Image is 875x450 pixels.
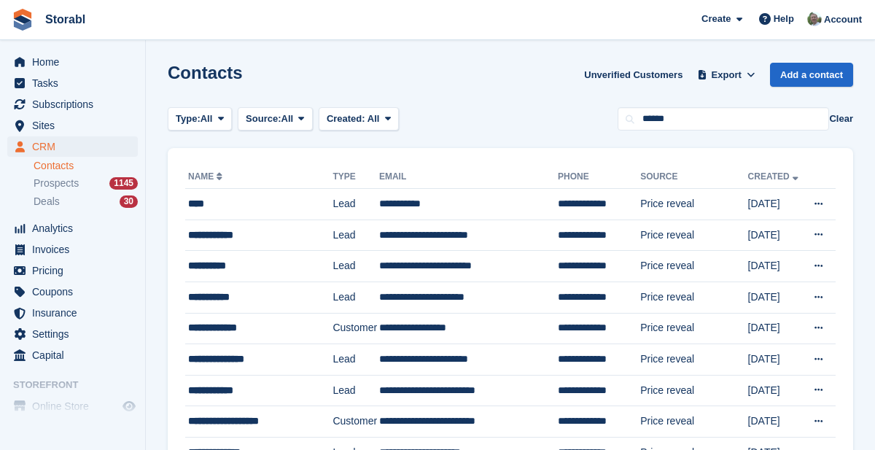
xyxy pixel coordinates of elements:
[640,282,747,313] td: Price reveal
[640,406,747,438] td: Price reveal
[748,220,804,251] td: [DATE]
[367,113,380,124] span: All
[39,7,91,31] a: Storabl
[32,260,120,281] span: Pricing
[7,136,138,157] a: menu
[32,52,120,72] span: Home
[748,171,801,182] a: Created
[32,239,120,260] span: Invoices
[32,345,120,365] span: Capital
[34,176,79,190] span: Prospects
[332,251,379,282] td: Lead
[32,396,120,416] span: Online Store
[701,12,731,26] span: Create
[332,406,379,438] td: Customer
[332,375,379,406] td: Lead
[640,344,747,376] td: Price reveal
[34,159,138,173] a: Contacts
[7,115,138,136] a: menu
[7,73,138,93] a: menu
[694,63,758,87] button: Export
[558,166,640,189] th: Phone
[748,189,804,220] td: [DATE]
[32,73,120,93] span: Tasks
[7,282,138,302] a: menu
[774,12,794,26] span: Help
[32,218,120,238] span: Analytics
[379,166,558,189] th: Email
[13,378,145,392] span: Storefront
[807,12,822,26] img: Peter Moxon
[7,303,138,323] a: menu
[7,94,138,115] a: menu
[578,63,688,87] a: Unverified Customers
[640,220,747,251] td: Price reveal
[7,260,138,281] a: menu
[640,166,747,189] th: Source
[640,313,747,344] td: Price reveal
[332,189,379,220] td: Lead
[120,195,138,208] div: 30
[7,324,138,344] a: menu
[824,12,862,27] span: Account
[319,107,399,131] button: Created: All
[7,239,138,260] a: menu
[748,313,804,344] td: [DATE]
[32,136,120,157] span: CRM
[332,313,379,344] td: Customer
[32,303,120,323] span: Insurance
[34,176,138,191] a: Prospects 1145
[640,251,747,282] td: Price reveal
[32,324,120,344] span: Settings
[281,112,294,126] span: All
[748,282,804,313] td: [DATE]
[32,282,120,302] span: Coupons
[332,344,379,376] td: Lead
[176,112,201,126] span: Type:
[770,63,853,87] a: Add a contact
[748,344,804,376] td: [DATE]
[712,68,742,82] span: Export
[327,113,365,124] span: Created:
[748,375,804,406] td: [DATE]
[748,406,804,438] td: [DATE]
[32,94,120,115] span: Subscriptions
[188,171,225,182] a: Name
[640,375,747,406] td: Price reveal
[34,194,138,209] a: Deals 30
[168,107,232,131] button: Type: All
[7,218,138,238] a: menu
[829,112,853,126] button: Clear
[332,220,379,251] td: Lead
[332,166,379,189] th: Type
[201,112,213,126] span: All
[332,282,379,313] td: Lead
[246,112,281,126] span: Source:
[34,195,60,209] span: Deals
[109,177,138,190] div: 1145
[748,251,804,282] td: [DATE]
[7,396,138,416] a: menu
[7,52,138,72] a: menu
[238,107,313,131] button: Source: All
[640,189,747,220] td: Price reveal
[168,63,243,82] h1: Contacts
[120,397,138,415] a: Preview store
[32,115,120,136] span: Sites
[12,9,34,31] img: stora-icon-8386f47178a22dfd0bd8f6a31ec36ba5ce8667c1dd55bd0f319d3a0aa187defe.svg
[7,345,138,365] a: menu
